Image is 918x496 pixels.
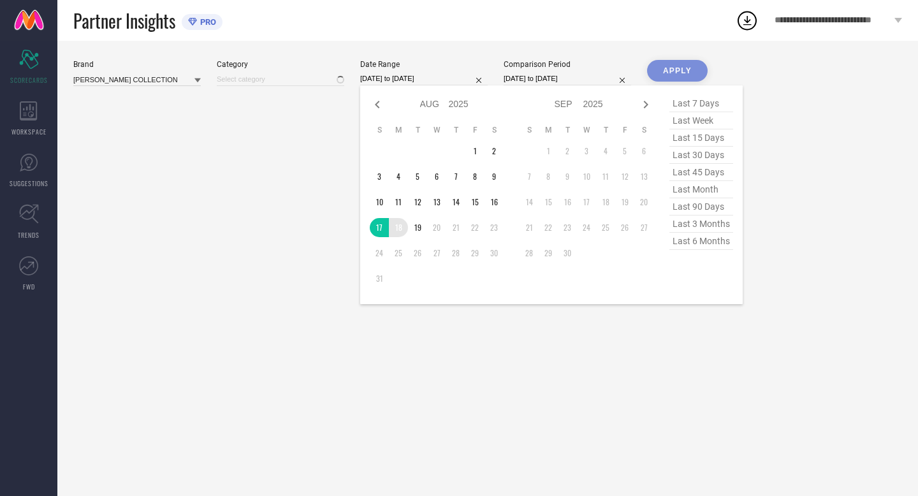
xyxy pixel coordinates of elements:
td: Mon Sep 08 2025 [539,167,558,186]
td: Sun Aug 03 2025 [370,167,389,186]
th: Sunday [370,125,389,135]
td: Sat Aug 09 2025 [484,167,504,186]
th: Monday [539,125,558,135]
td: Sat Sep 20 2025 [634,193,653,212]
td: Mon Sep 01 2025 [539,142,558,161]
td: Wed Aug 06 2025 [427,167,446,186]
th: Wednesday [427,125,446,135]
span: last 3 months [669,215,733,233]
td: Thu Sep 11 2025 [596,167,615,186]
td: Fri Aug 15 2025 [465,193,484,212]
td: Sat Aug 30 2025 [484,244,504,263]
td: Thu Sep 04 2025 [596,142,615,161]
td: Sat Sep 06 2025 [634,142,653,161]
td: Sun Sep 07 2025 [520,167,539,186]
th: Thursday [596,125,615,135]
td: Wed Aug 20 2025 [427,218,446,237]
th: Saturday [484,125,504,135]
td: Tue Sep 09 2025 [558,167,577,186]
td: Thu Aug 14 2025 [446,193,465,212]
span: last 7 days [669,95,733,112]
td: Thu Sep 25 2025 [596,218,615,237]
td: Mon Aug 11 2025 [389,193,408,212]
th: Wednesday [577,125,596,135]
div: Open download list [736,9,759,32]
td: Mon Aug 18 2025 [389,218,408,237]
th: Saturday [634,125,653,135]
th: Monday [389,125,408,135]
span: last 30 days [669,147,733,164]
td: Sun Aug 17 2025 [370,218,389,237]
td: Thu Aug 07 2025 [446,167,465,186]
div: Brand [73,60,201,69]
span: FWD [23,282,35,291]
td: Tue Aug 19 2025 [408,218,427,237]
td: Tue Aug 05 2025 [408,167,427,186]
td: Mon Sep 22 2025 [539,218,558,237]
span: last 90 days [669,198,733,215]
td: Sun Aug 10 2025 [370,193,389,212]
span: PRO [197,17,216,27]
td: Tue Sep 30 2025 [558,244,577,263]
td: Fri Aug 22 2025 [465,218,484,237]
span: last 15 days [669,129,733,147]
div: Previous month [370,97,385,112]
td: Sat Aug 16 2025 [484,193,504,212]
td: Sat Aug 02 2025 [484,142,504,161]
td: Fri Sep 19 2025 [615,193,634,212]
span: last month [669,181,733,198]
td: Thu Sep 18 2025 [596,193,615,212]
th: Thursday [446,125,465,135]
td: Wed Sep 17 2025 [577,193,596,212]
th: Tuesday [558,125,577,135]
td: Fri Sep 12 2025 [615,167,634,186]
span: last 6 months [669,233,733,250]
th: Sunday [520,125,539,135]
td: Tue Aug 26 2025 [408,244,427,263]
td: Mon Sep 15 2025 [539,193,558,212]
td: Wed Aug 13 2025 [427,193,446,212]
td: Sun Aug 24 2025 [370,244,389,263]
span: last week [669,112,733,129]
div: Category [217,60,344,69]
td: Sat Aug 23 2025 [484,218,504,237]
td: Fri Sep 05 2025 [615,142,634,161]
td: Wed Sep 10 2025 [577,167,596,186]
td: Tue Sep 23 2025 [558,218,577,237]
td: Sun Sep 14 2025 [520,193,539,212]
td: Sat Sep 13 2025 [634,167,653,186]
span: TRENDS [18,230,40,240]
span: SCORECARDS [10,75,48,85]
td: Fri Sep 26 2025 [615,218,634,237]
td: Wed Sep 03 2025 [577,142,596,161]
input: Select date range [360,72,488,85]
td: Tue Sep 02 2025 [558,142,577,161]
th: Friday [465,125,484,135]
td: Fri Aug 08 2025 [465,167,484,186]
td: Tue Sep 16 2025 [558,193,577,212]
td: Wed Sep 24 2025 [577,218,596,237]
td: Fri Aug 29 2025 [465,244,484,263]
td: Sun Sep 21 2025 [520,218,539,237]
input: Select comparison period [504,72,631,85]
span: SUGGESTIONS [10,179,48,188]
td: Mon Aug 04 2025 [389,167,408,186]
div: Comparison Period [504,60,631,69]
th: Friday [615,125,634,135]
td: Thu Aug 28 2025 [446,244,465,263]
span: Partner Insights [73,8,175,34]
span: WORKSPACE [11,127,47,136]
div: Next month [638,97,653,112]
div: Date Range [360,60,488,69]
td: Fri Aug 01 2025 [465,142,484,161]
td: Sun Sep 28 2025 [520,244,539,263]
td: Tue Aug 12 2025 [408,193,427,212]
td: Wed Aug 27 2025 [427,244,446,263]
td: Mon Aug 25 2025 [389,244,408,263]
td: Sun Aug 31 2025 [370,269,389,288]
td: Sat Sep 27 2025 [634,218,653,237]
th: Tuesday [408,125,427,135]
td: Mon Sep 29 2025 [539,244,558,263]
td: Thu Aug 21 2025 [446,218,465,237]
span: last 45 days [669,164,733,181]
